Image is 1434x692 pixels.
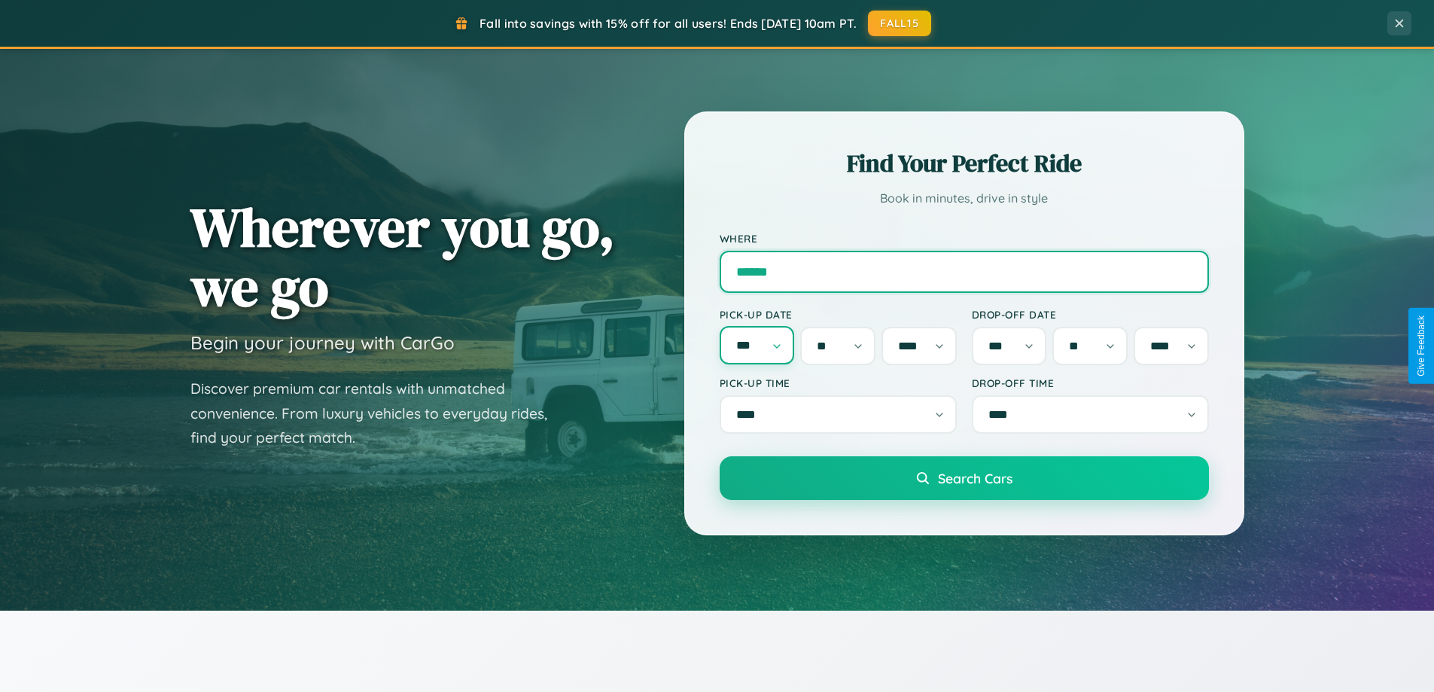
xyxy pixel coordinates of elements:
[1416,316,1426,376] div: Give Feedback
[868,11,931,36] button: FALL15
[972,376,1209,389] label: Drop-off Time
[190,331,455,354] h3: Begin your journey with CarGo
[720,147,1209,180] h2: Find Your Perfect Ride
[720,308,957,321] label: Pick-up Date
[972,308,1209,321] label: Drop-off Date
[720,456,1209,500] button: Search Cars
[720,376,957,389] label: Pick-up Time
[938,470,1012,486] span: Search Cars
[720,187,1209,209] p: Book in minutes, drive in style
[190,376,567,450] p: Discover premium car rentals with unmatched convenience. From luxury vehicles to everyday rides, ...
[190,197,615,316] h1: Wherever you go, we go
[480,16,857,31] span: Fall into savings with 15% off for all users! Ends [DATE] 10am PT.
[720,232,1209,245] label: Where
